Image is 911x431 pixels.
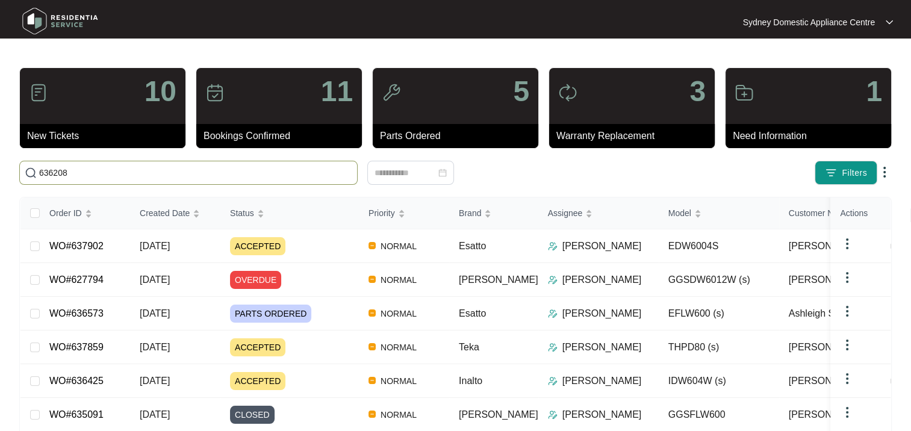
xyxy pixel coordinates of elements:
[27,129,185,143] p: New Tickets
[204,129,362,143] p: Bookings Confirmed
[376,239,421,253] span: NORMAL
[49,206,82,220] span: Order ID
[562,239,642,253] p: [PERSON_NAME]
[840,237,854,251] img: dropdown arrow
[459,308,486,318] span: Esatto
[789,306,872,321] span: Ashleigh Summer...
[562,340,642,355] p: [PERSON_NAME]
[459,342,479,352] span: Teka
[368,276,376,283] img: Vercel Logo
[840,371,854,386] img: dropdown arrow
[368,377,376,384] img: Vercel Logo
[548,309,558,318] img: Assigner Icon
[548,275,558,285] img: Assigner Icon
[449,197,538,229] th: Brand
[886,19,893,25] img: dropdown arrow
[368,242,376,249] img: Vercel Logo
[140,376,170,386] span: [DATE]
[459,274,538,285] span: [PERSON_NAME]
[825,167,837,179] img: filter icon
[376,306,421,321] span: NORMAL
[866,77,882,106] p: 1
[548,206,583,220] span: Assignee
[548,343,558,352] img: Assigner Icon
[230,372,285,390] span: ACCEPTED
[40,197,130,229] th: Order ID
[49,409,104,420] a: WO#635091
[659,330,779,364] td: THPD80 (s)
[18,3,102,39] img: residentia service logo
[205,83,225,102] img: icon
[562,408,642,422] p: [PERSON_NAME]
[735,83,754,102] img: icon
[558,83,577,102] img: icon
[140,206,190,220] span: Created Date
[659,297,779,330] td: EFLW600 (s)
[368,309,376,317] img: Vercel Logo
[668,206,691,220] span: Model
[548,376,558,386] img: Assigner Icon
[659,229,779,263] td: EDW6004S
[376,408,421,422] span: NORMAL
[538,197,659,229] th: Assignee
[659,197,779,229] th: Model
[368,206,395,220] span: Priority
[459,206,481,220] span: Brand
[459,409,538,420] span: [PERSON_NAME]
[140,241,170,251] span: [DATE]
[513,77,529,106] p: 5
[840,338,854,352] img: dropdown arrow
[459,376,482,386] span: Inalto
[140,342,170,352] span: [DATE]
[368,411,376,418] img: Vercel Logo
[556,129,715,143] p: Warranty Replacement
[230,406,275,424] span: CLOSED
[840,405,854,420] img: dropdown arrow
[49,241,104,251] a: WO#637902
[321,77,353,106] p: 11
[830,197,891,229] th: Actions
[840,304,854,318] img: dropdown arrow
[659,364,779,398] td: IDW604W (s)
[49,308,104,318] a: WO#636573
[49,342,104,352] a: WO#637859
[815,161,877,185] button: filter iconFilters
[25,167,37,179] img: search-icon
[877,165,892,179] img: dropdown arrow
[368,343,376,350] img: Vercel Logo
[230,206,254,220] span: Status
[789,273,868,287] span: [PERSON_NAME]
[789,408,868,422] span: [PERSON_NAME]
[49,274,104,285] a: WO#627794
[840,270,854,285] img: dropdown arrow
[659,263,779,297] td: GGSDW6012W (s)
[789,239,876,253] span: [PERSON_NAME]...
[562,306,642,321] p: [PERSON_NAME]
[230,305,311,323] span: PARTS ORDERED
[733,129,891,143] p: Need Information
[382,83,401,102] img: icon
[548,241,558,251] img: Assigner Icon
[130,197,220,229] th: Created Date
[376,273,421,287] span: NORMAL
[230,271,281,289] span: OVERDUE
[789,206,850,220] span: Customer Name
[230,237,285,255] span: ACCEPTED
[376,374,421,388] span: NORMAL
[789,374,876,388] span: [PERSON_NAME]...
[459,241,486,251] span: Esatto
[140,409,170,420] span: [DATE]
[380,129,538,143] p: Parts Ordered
[689,77,706,106] p: 3
[145,77,176,106] p: 10
[842,167,867,179] span: Filters
[140,274,170,285] span: [DATE]
[789,340,868,355] span: [PERSON_NAME]
[140,308,170,318] span: [DATE]
[220,197,359,229] th: Status
[29,83,48,102] img: icon
[39,166,352,179] input: Search by Order Id, Assignee Name, Customer Name, Brand and Model
[562,374,642,388] p: [PERSON_NAME]
[359,197,449,229] th: Priority
[743,16,875,28] p: Sydney Domestic Appliance Centre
